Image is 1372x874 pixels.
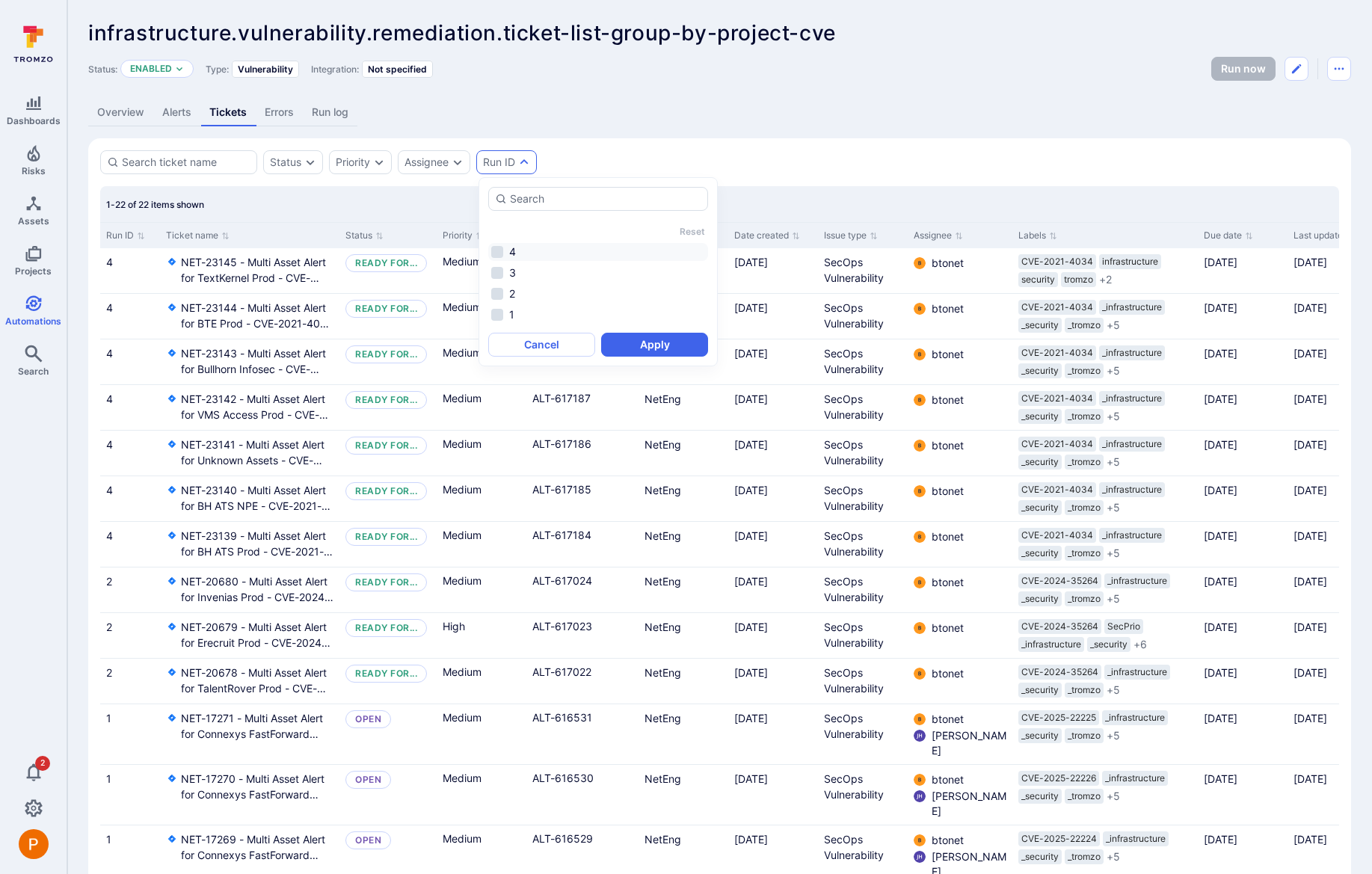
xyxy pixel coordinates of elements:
div: Cell for Status [339,476,437,521]
a: alert link [532,574,592,587]
a: NET-23145 - Multi Asset Alert for TextKernel Prod - CVE-2021-4034 (ALT-617190) [181,254,333,286]
div: Cell for Date created [728,385,818,430]
div: Cell for Assignee [908,476,1012,521]
div: Cell for Priority [437,476,526,521]
div: Cell for Due date [1198,385,1288,430]
div: Cell for Labels [1012,567,1198,612]
div: Cell for Date created [728,431,818,476]
span: Automations [5,316,61,327]
div: Cell for Run ID [100,476,160,521]
div: Cell for Issue type [818,248,908,293]
span: Risks [22,165,46,176]
svg: Jira [166,438,178,450]
div: btonet [914,348,926,360]
img: 8da640ea351b8890ec510b24eff8e74e [914,851,926,863]
div: Cell for Assignee [908,385,1012,430]
span: _infrastructure [1102,301,1162,313]
span: + 5 [1107,683,1120,698]
svg: Jira [166,575,178,587]
span: btonet [932,347,964,362]
div: btonet [914,257,926,269]
span: [DATE] [734,529,768,542]
div: labels-cell-issue [1018,482,1192,515]
div: Cell for Ticket name [160,567,339,612]
img: 8da640ea351b8890ec510b24eff8e74e [914,730,926,742]
img: 8d58cdfe45d001e8f7b2273a6da02772 [914,622,926,634]
div: Cell for Priority [437,339,526,384]
span: CVE-2021-4034 [1021,529,1093,541]
div: Cell for Alert ID [526,567,639,612]
div: Assignee [404,156,449,168]
div: btonet [914,394,926,406]
button: Reset [680,226,705,237]
a: Tickets [200,99,256,126]
span: Medium [443,573,482,588]
div: Cell for Status [339,248,437,293]
span: + 5 [1107,849,1120,864]
input: Search [510,191,701,206]
span: Assets [18,215,49,227]
div: Cell for Due date [1198,522,1288,567]
div: Cell for Date created [728,248,818,293]
div: btonet [914,440,926,452]
div: Cell for Assignee [908,248,1012,293]
span: [DATE] [1293,256,1327,268]
span: _tromzo [1068,456,1101,468]
div: Cell for Project [639,522,728,567]
div: Priority [336,156,370,168]
div: btonet [914,485,926,497]
span: Not specified [368,64,427,75]
img: 8d58cdfe45d001e8f7b2273a6da02772 [914,257,926,269]
a: alert link [532,620,592,633]
a: NET-17269 - Multi Asset Alert for Connexys FastForward Prod - CVE-2025-22224 (ALT-616529) [181,831,333,863]
span: + 2 [1099,272,1112,287]
img: 8d58cdfe45d001e8f7b2273a6da02772 [914,576,926,588]
span: CVE-2021-4034 [1021,484,1093,496]
div: btonet [914,531,926,543]
div: Cell for Assignee [908,522,1012,567]
span: Medium [443,482,482,497]
div: Cell for Labels [1012,248,1198,293]
span: security [1021,274,1055,286]
a: NET-20678 - Multi Asset Alert for TalentRover Prod - CVE-2024-35264 (ALT-617022) [181,665,333,696]
span: _infrastructure [1102,484,1162,496]
button: Run ID [483,156,515,168]
span: 2 [35,756,50,771]
div: Cell for Priority [437,431,526,476]
span: [DATE] [734,347,768,360]
div: Automation tabs [88,99,1351,126]
button: Sort by Date created [734,230,800,241]
div: Ready for review [355,485,417,497]
button: Sort by Status [345,230,384,241]
div: Cell for Priority [437,522,526,567]
span: btonet [932,484,964,499]
div: labels-cell-issue [1018,391,1192,424]
button: Expand dropdown [452,156,464,168]
li: 2 [488,285,708,303]
span: [DATE] [1293,393,1327,405]
div: Cell for Status [339,385,437,430]
span: + 5 [1107,789,1120,804]
div: Ready for review [355,531,417,543]
img: 8d58cdfe45d001e8f7b2273a6da02772 [914,774,926,786]
div: Cell for Due date [1198,476,1288,521]
li: 4 [488,243,708,261]
div: Cell for Labels [1012,522,1198,567]
span: _tromzo [1068,319,1101,331]
div: Cell for Labels [1012,339,1198,384]
a: NET-23143 - Multi Asset Alert for Bullhorn Infosec - CVE-2021-4034 (ALT-617188) [181,345,333,377]
div: Cell for Run ID [100,294,160,339]
span: CVE-2021-4034 [1021,393,1093,404]
div: labels-cell-issue [1018,254,1192,287]
div: Cell for Issue type [818,385,908,430]
a: NET-23139 - Multi Asset Alert for BH ATS Prod - CVE-2021-4034 (ALT-617184) [181,528,333,559]
div: labels-cell-issue [1018,528,1192,561]
span: _infrastructure [1102,438,1162,450]
span: [DATE] [1204,301,1237,314]
li: 3 [488,264,708,282]
div: Ready for review [355,303,417,315]
button: Automation menu [1327,57,1351,81]
img: 8d58cdfe45d001e8f7b2273a6da02772 [914,303,926,315]
a: Overview [88,99,153,126]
